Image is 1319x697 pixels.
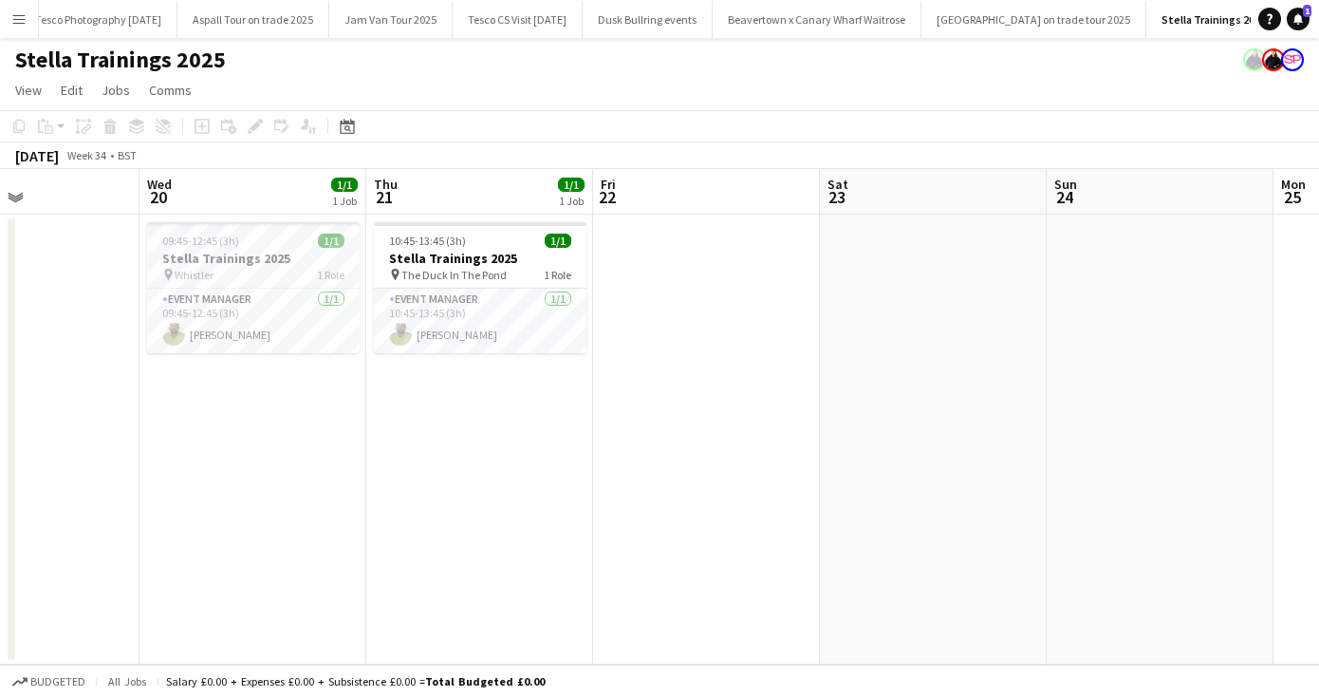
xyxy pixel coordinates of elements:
[20,1,177,38] button: Tesco Photography [DATE]
[921,1,1146,38] button: [GEOGRAPHIC_DATA] on trade tour 2025
[118,148,137,162] div: BST
[94,78,138,103] a: Jobs
[102,82,130,99] span: Jobs
[8,78,49,103] a: View
[713,1,921,38] button: Beavertown x Canary Wharf Waitrose
[1146,1,1282,38] button: Stella Trainings 2025
[104,674,150,688] span: All jobs
[177,1,329,38] button: Aspall Tour on trade 2025
[329,1,453,38] button: Jam Van Tour 2025
[1262,48,1285,71] app-user-avatar: Danielle Ferguson
[1287,8,1310,30] a: 1
[15,82,42,99] span: View
[149,82,192,99] span: Comms
[453,1,583,38] button: Tesco CS Visit [DATE]
[1281,48,1304,71] app-user-avatar: Soozy Peters
[61,82,83,99] span: Edit
[1303,5,1311,17] span: 1
[166,674,545,688] div: Salary £0.00 + Expenses £0.00 + Subsistence £0.00 =
[1243,48,1266,71] app-user-avatar: Danielle Ferguson
[9,671,88,692] button: Budgeted
[30,675,85,688] span: Budgeted
[15,146,59,165] div: [DATE]
[53,78,90,103] a: Edit
[425,674,545,688] span: Total Budgeted £0.00
[141,78,199,103] a: Comms
[15,46,226,74] h1: Stella Trainings 2025
[583,1,713,38] button: Dusk Bullring events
